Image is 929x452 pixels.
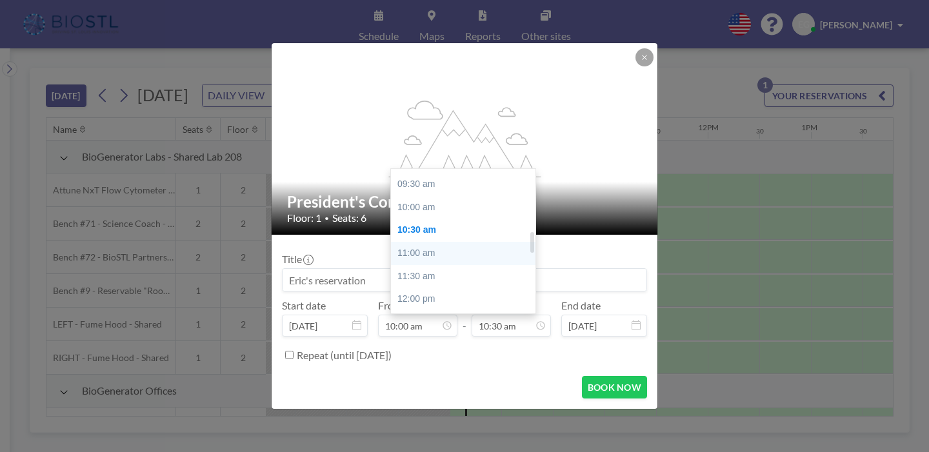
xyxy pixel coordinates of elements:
[332,211,366,224] span: Seats: 6
[391,196,535,219] div: 10:00 am
[391,311,535,334] div: 12:30 pm
[378,299,402,312] label: From
[282,253,312,266] label: Title
[283,269,646,291] input: Eric's reservation
[391,288,535,311] div: 12:00 pm
[287,192,643,211] h2: President's Conference Room - 109
[389,99,541,177] g: flex-grow: 1.2;
[391,242,535,265] div: 11:00 am
[391,265,535,288] div: 11:30 am
[391,219,535,242] div: 10:30 am
[582,376,647,398] button: BOOK NOW
[391,173,535,196] div: 09:30 am
[282,299,326,312] label: Start date
[463,304,466,332] span: -
[287,211,321,224] span: Floor: 1
[297,349,392,362] label: Repeat (until [DATE])
[325,213,329,223] span: •
[561,299,601,312] label: End date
